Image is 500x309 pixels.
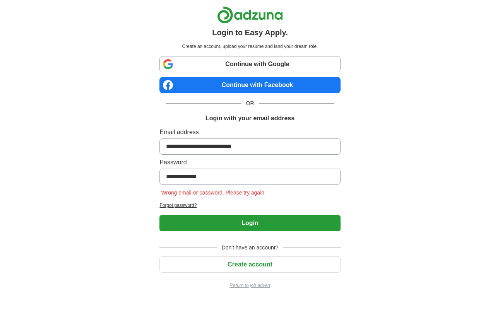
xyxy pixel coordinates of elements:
[217,244,283,252] span: Don't have an account?
[205,114,295,123] h1: Login with your email address
[159,189,267,196] span: Wrong email or password. Please try again.
[159,77,340,93] a: Continue with Facebook
[159,56,340,72] a: Continue with Google
[159,128,340,137] label: Email address
[212,27,288,38] h1: Login to Easy Apply.
[217,6,283,24] img: Adzuna logo
[159,158,340,167] label: Password
[159,215,340,231] button: Login
[159,261,340,268] a: Create account
[159,282,340,289] a: Return to job advert
[159,256,340,273] button: Create account
[241,99,259,108] span: OR
[161,43,339,50] p: Create an account, upload your resume and land your dream role.
[159,202,340,209] a: Forgot password?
